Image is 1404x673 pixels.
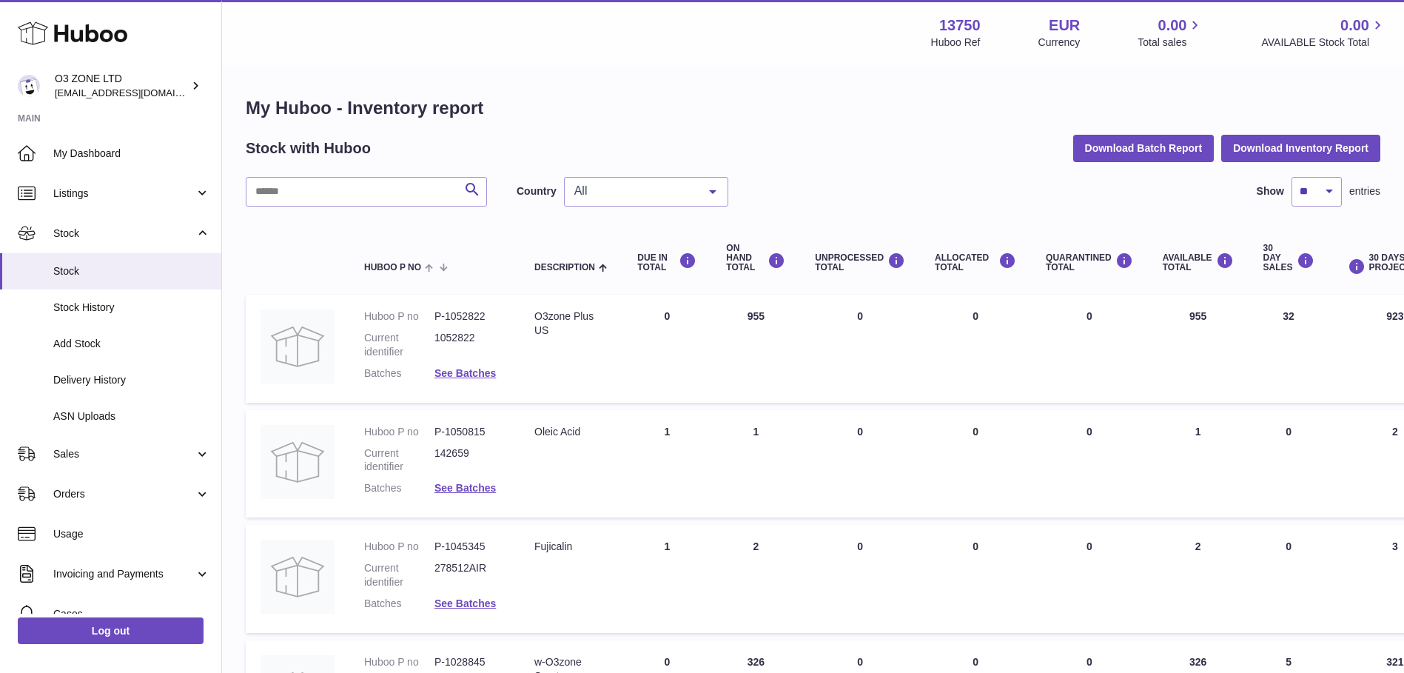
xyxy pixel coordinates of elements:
td: 0 [920,410,1031,518]
h1: My Huboo - Inventory report [246,96,1380,120]
span: 0 [1086,540,1092,552]
img: product image [261,309,335,384]
a: 0.00 AVAILABLE Stock Total [1261,16,1386,50]
td: 2 [711,525,800,633]
td: 0 [920,525,1031,633]
td: 0 [800,525,920,633]
div: Fujicalin [534,540,608,554]
div: ALLOCATED Total [935,252,1016,272]
img: product image [261,540,335,614]
h2: Stock with Huboo [246,138,371,158]
dd: 278512AIR [434,561,505,589]
span: Sales [53,447,195,461]
span: Stock [53,264,210,278]
span: 0 [1086,426,1092,438]
strong: EUR [1049,16,1080,36]
span: Cases [53,607,210,621]
td: 1 [622,525,711,633]
a: See Batches [434,482,496,494]
img: product image [261,425,335,499]
dt: Huboo P no [364,309,434,324]
dt: Huboo P no [364,655,434,669]
td: 32 [1249,295,1329,403]
dt: Current identifier [364,446,434,475]
a: See Batches [434,367,496,379]
div: AVAILABLE Total [1163,252,1234,272]
dd: 1052822 [434,331,505,359]
td: 1 [711,410,800,518]
span: Total sales [1138,36,1203,50]
td: 955 [711,295,800,403]
div: Oleic Acid [534,425,608,439]
a: 0.00 Total sales [1138,16,1203,50]
span: All [571,184,698,198]
td: 1 [1148,410,1249,518]
strong: 13750 [939,16,981,36]
span: ASN Uploads [53,409,210,423]
span: Add Stock [53,337,210,351]
span: Listings [53,187,195,201]
dt: Huboo P no [364,540,434,554]
span: 0 [1086,310,1092,322]
td: 955 [1148,295,1249,403]
dd: 142659 [434,446,505,475]
button: Download Inventory Report [1221,135,1380,161]
td: 2 [1148,525,1249,633]
td: 0 [622,295,711,403]
span: Stock [53,227,195,241]
dd: P-1052822 [434,309,505,324]
span: Stock History [53,301,210,315]
div: UNPROCESSED Total [815,252,905,272]
span: Huboo P no [364,263,421,272]
button: Download Batch Report [1073,135,1215,161]
div: 30 DAY SALES [1263,244,1314,273]
dt: Batches [364,597,434,611]
td: 0 [800,295,920,403]
span: [EMAIL_ADDRESS][DOMAIN_NAME] [55,87,218,98]
div: O3 ZONE LTD [55,72,188,100]
span: entries [1349,184,1380,198]
span: Delivery History [53,373,210,387]
td: 0 [800,410,920,518]
label: Country [517,184,557,198]
div: Huboo Ref [931,36,981,50]
div: DUE IN TOTAL [637,252,696,272]
span: AVAILABLE Stock Total [1261,36,1386,50]
span: My Dashboard [53,147,210,161]
a: See Batches [434,597,496,609]
td: 0 [920,295,1031,403]
td: 0 [1249,410,1329,518]
label: Show [1257,184,1284,198]
div: O3zone Plus US [534,309,608,338]
dt: Batches [364,481,434,495]
span: 0.00 [1340,16,1369,36]
dt: Current identifier [364,561,434,589]
div: QUARANTINED Total [1046,252,1133,272]
dd: P-1045345 [434,540,505,554]
span: Usage [53,527,210,541]
td: 0 [1249,525,1329,633]
dd: P-1028845 [434,655,505,669]
div: Currency [1038,36,1081,50]
span: Description [534,263,595,272]
span: 0.00 [1158,16,1187,36]
img: hello@o3zoneltd.co.uk [18,75,40,97]
dt: Current identifier [364,331,434,359]
td: 1 [622,410,711,518]
div: ON HAND Total [726,244,785,273]
a: Log out [18,617,204,644]
span: 0 [1086,656,1092,668]
span: Orders [53,487,195,501]
dt: Batches [364,366,434,381]
span: Invoicing and Payments [53,567,195,581]
dd: P-1050815 [434,425,505,439]
dt: Huboo P no [364,425,434,439]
